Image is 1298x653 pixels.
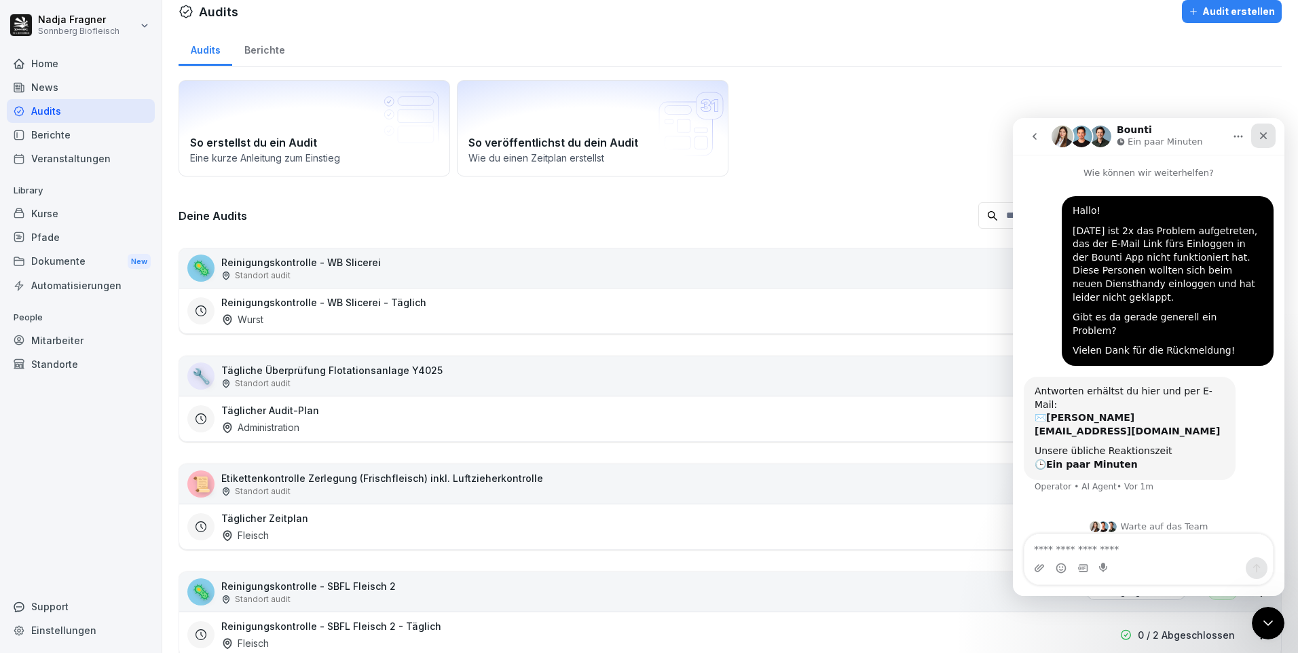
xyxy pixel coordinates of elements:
[221,528,269,542] div: Fleisch
[7,307,155,329] p: People
[187,578,215,605] div: 🦠
[7,249,155,274] div: Dokumente
[7,352,155,376] a: Standorte
[7,618,155,642] a: Einstellungen
[7,249,155,274] a: DokumenteNew
[7,52,155,75] a: Home
[128,254,151,269] div: New
[7,75,155,99] a: News
[7,147,155,170] a: Veranstaltungen
[221,295,426,310] h3: Reinigungskontrolle - WB Slicerei - Täglich
[187,470,215,498] div: 📜
[7,202,155,225] a: Kurse
[38,26,119,36] p: Sonnberg Biofleisch
[221,471,543,485] p: Etikettenkontrolle Zerlegung (Frischfleisch) inkl. Luftzieherkontrolle
[221,579,396,593] p: Reinigungskontrolle - SBFL Fleisch 2
[7,99,155,123] a: Audits
[221,312,263,326] div: Wurst
[235,485,291,498] p: Standort audit
[7,329,155,352] a: Mitarbeiter
[235,269,291,282] p: Standort audit
[179,80,450,176] a: So erstellst du ein AuditEine kurze Anleitung zum Einstieg
[221,511,308,525] h3: Täglicher Zeitplan
[187,362,215,390] div: 🔧
[221,403,319,417] h3: Täglicher Audit-Plan
[38,14,119,26] p: Nadja Fragner
[468,134,717,151] h2: So veröffentlichst du dein Audit
[235,377,291,390] p: Standort audit
[7,180,155,202] p: Library
[221,420,299,434] div: Administration
[190,151,439,165] p: Eine kurze Anleitung zum Einstieg
[221,255,381,269] p: Reinigungskontrolle - WB Slicerei
[468,151,717,165] p: Wie du einen Zeitplan erstellst
[7,274,155,297] a: Automatisierungen
[7,595,155,618] div: Support
[190,134,439,151] h2: So erstellst du ein Audit
[221,636,269,650] div: Fleisch
[7,123,155,147] a: Berichte
[1189,4,1275,19] div: Audit erstellen
[179,31,232,66] a: Audits
[199,3,238,21] h1: Audits
[457,80,728,176] a: So veröffentlichst du dein AuditWie du einen Zeitplan erstellst
[1138,628,1235,642] p: 0 / 2 Abgeschlossen
[179,208,971,223] h3: Deine Audits
[221,363,443,377] p: Tägliche Überprüfung Flotationsanlage Y4025
[7,225,155,249] a: Pfade
[235,593,291,605] p: Standort audit
[221,619,441,633] h3: Reinigungskontrolle - SBFL Fleisch 2 - Täglich
[1252,607,1284,639] iframe: Intercom live chat
[1013,118,1284,596] iframe: Intercom live chat
[187,255,215,282] div: 🦠
[232,31,297,66] a: Berichte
